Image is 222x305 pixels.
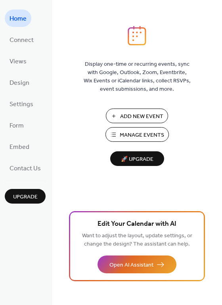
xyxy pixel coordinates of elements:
span: 🚀 Upgrade [115,154,159,165]
span: Views [10,55,27,68]
button: Open AI Assistant [98,255,176,273]
button: Upgrade [5,189,46,204]
span: Connect [10,34,34,47]
span: Embed [10,141,29,154]
span: Settings [10,98,33,111]
img: logo_icon.svg [128,26,146,46]
span: Home [10,13,27,25]
span: Open AI Assistant [109,261,153,269]
span: Manage Events [120,131,164,139]
a: Home [5,10,31,27]
span: Upgrade [13,193,38,201]
a: Connect [5,31,38,48]
a: Design [5,74,34,91]
span: Display one-time or recurring events, sync with Google, Outlook, Zoom, Eventbrite, Wix Events or ... [84,60,191,93]
span: Contact Us [10,162,41,175]
a: Views [5,52,31,70]
a: Contact Us [5,159,46,177]
button: Manage Events [105,127,169,142]
a: Embed [5,138,34,155]
a: Form [5,116,29,134]
button: 🚀 Upgrade [110,151,164,166]
button: Add New Event [106,109,168,123]
span: Form [10,120,24,132]
span: Edit Your Calendar with AI [98,219,176,230]
span: Want to adjust the layout, update settings, or change the design? The assistant can help. [82,231,192,250]
a: Settings [5,95,38,112]
span: Design [10,77,29,90]
span: Add New Event [120,112,163,121]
